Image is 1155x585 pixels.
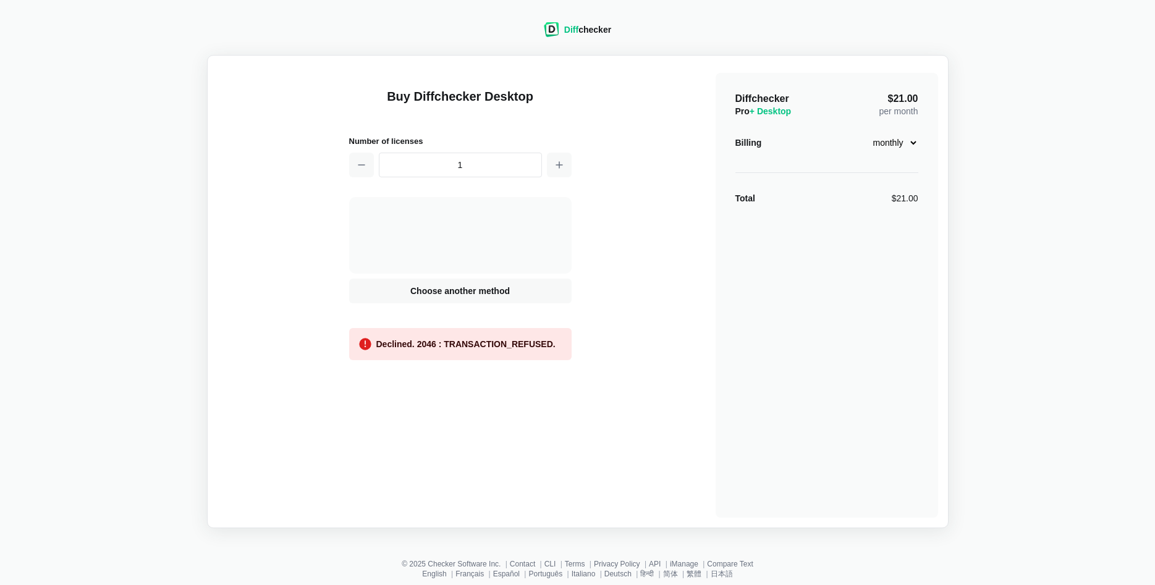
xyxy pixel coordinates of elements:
div: Billing [735,137,762,149]
span: Choose another method [408,285,512,297]
span: Pro [735,106,792,116]
a: 简体 [663,570,678,578]
button: Choose another method [349,279,572,303]
a: Terms [565,560,585,568]
input: 1 [379,153,542,177]
h1: Buy Diffchecker Desktop [349,88,572,120]
a: 日本語 [711,570,733,578]
a: 繁體 [687,570,701,578]
a: Português [528,570,562,578]
a: Italiano [572,570,596,578]
a: Contact [510,560,535,568]
iframe: PayPal [414,222,507,245]
div: Declined. 2046 : TRANSACTION_REFUSED. [376,338,556,350]
a: iManage [670,560,698,568]
span: $21.00 [888,94,918,104]
div: $21.00 [892,192,918,204]
strong: Total [735,193,755,203]
a: English [422,570,446,578]
a: Privacy Policy [594,560,640,568]
li: © 2025 Checker Software Inc. [402,560,510,568]
a: हिन्दी [640,570,654,578]
a: Deutsch [604,570,632,578]
img: Diffchecker logo [544,22,559,37]
a: Español [493,570,520,578]
div: checker [564,23,611,36]
span: Diff [564,25,578,35]
a: Français [455,570,484,578]
div: per month [879,93,918,117]
a: API [649,560,661,568]
span: Diffchecker [735,93,789,104]
span: + Desktop [750,106,791,116]
h2: Number of licenses [349,135,572,148]
a: CLI [544,560,556,568]
a: Diffchecker logoDiffchecker [544,29,611,39]
a: Compare Text [707,560,753,568]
